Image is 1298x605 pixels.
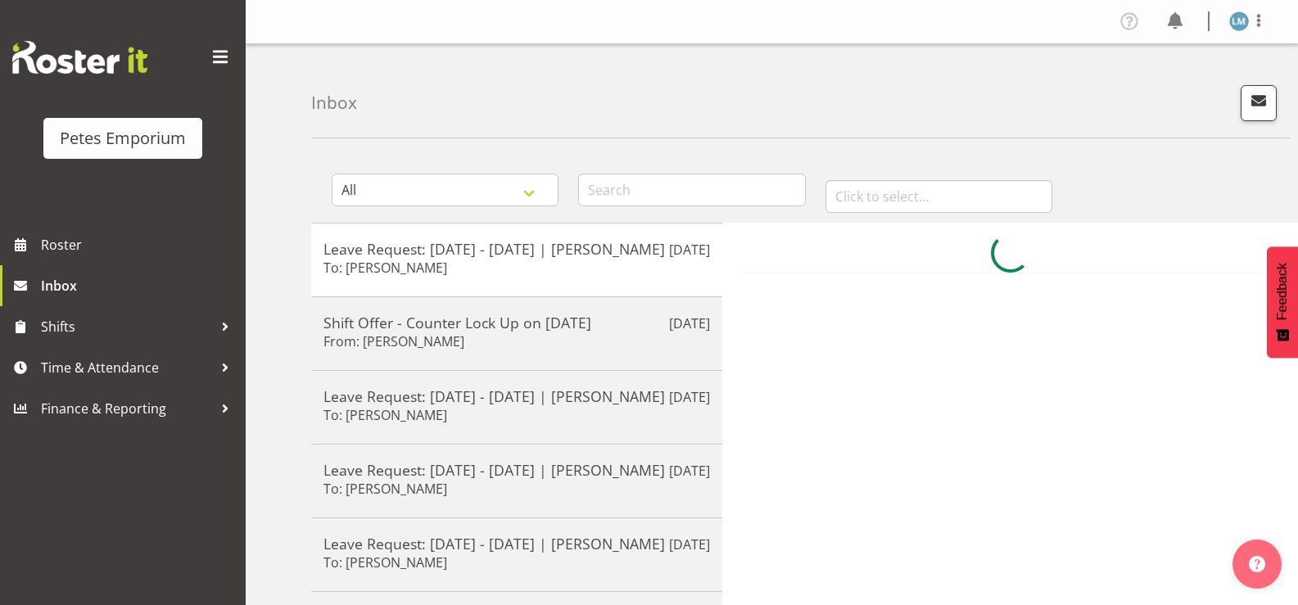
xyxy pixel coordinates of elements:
[1275,263,1290,320] span: Feedback
[669,387,710,407] p: [DATE]
[323,387,710,405] h5: Leave Request: [DATE] - [DATE] | [PERSON_NAME]
[41,273,237,298] span: Inbox
[323,333,464,350] h6: From: [PERSON_NAME]
[1267,246,1298,358] button: Feedback - Show survey
[311,93,357,112] h4: Inbox
[669,314,710,333] p: [DATE]
[1249,556,1265,572] img: help-xxl-2.png
[323,407,447,423] h6: To: [PERSON_NAME]
[323,554,447,571] h6: To: [PERSON_NAME]
[669,461,710,481] p: [DATE]
[323,240,710,258] h5: Leave Request: [DATE] - [DATE] | [PERSON_NAME]
[323,481,447,497] h6: To: [PERSON_NAME]
[323,535,710,553] h5: Leave Request: [DATE] - [DATE] | [PERSON_NAME]
[578,174,805,206] input: Search
[60,126,186,151] div: Petes Emporium
[825,180,1052,213] input: Click to select...
[41,314,213,339] span: Shifts
[323,461,710,479] h5: Leave Request: [DATE] - [DATE] | [PERSON_NAME]
[41,355,213,380] span: Time & Attendance
[1229,11,1249,31] img: lianne-morete5410.jpg
[323,314,710,332] h5: Shift Offer - Counter Lock Up on [DATE]
[41,396,213,421] span: Finance & Reporting
[41,233,237,257] span: Roster
[323,260,447,276] h6: To: [PERSON_NAME]
[669,240,710,260] p: [DATE]
[669,535,710,554] p: [DATE]
[12,41,147,74] img: Rosterit website logo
